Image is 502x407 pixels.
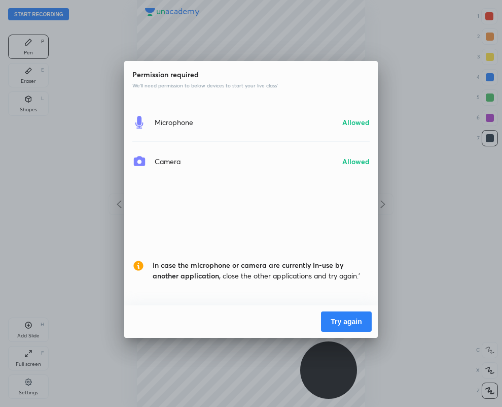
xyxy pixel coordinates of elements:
h4: Microphone [155,117,193,128]
span: close the other applications and try again.’ [153,260,370,281]
h4: Camera [155,156,181,167]
span: In case the microphone or camera are currently in-use by another application, [153,260,343,280]
h4: Allowed [342,156,370,167]
button: Try again [321,311,372,332]
h4: Permission required [132,69,370,80]
h4: Allowed [342,117,370,128]
p: We’ll need permission to below devices to start your live class’ [132,82,370,89]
